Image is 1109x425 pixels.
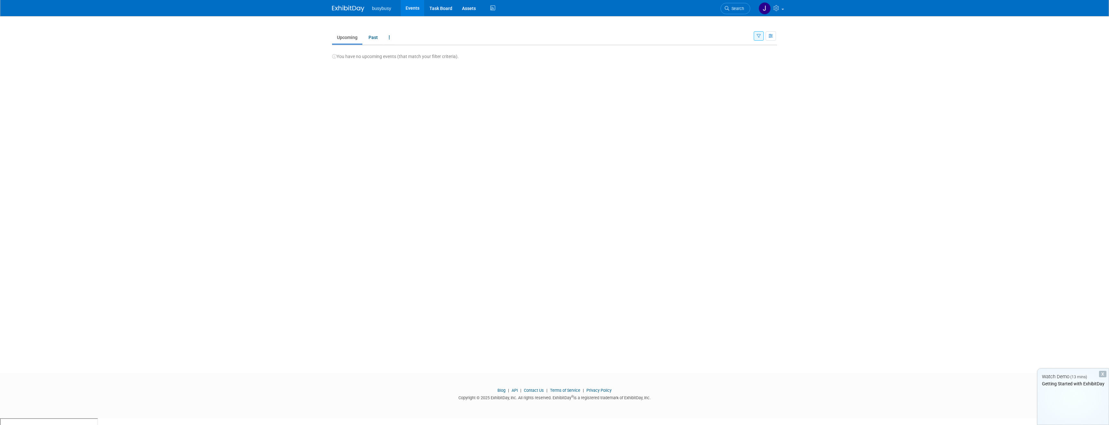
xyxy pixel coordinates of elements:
[332,31,362,44] a: Upcoming
[545,388,549,393] span: |
[506,388,511,393] span: |
[497,388,505,393] a: Blog
[524,388,544,393] a: Contact Us
[1037,373,1109,380] div: Watch Demo
[571,395,574,398] sup: ®
[332,5,364,12] img: ExhibitDay
[512,388,518,393] a: API
[1070,375,1087,379] span: (13 mins)
[721,3,750,14] a: Search
[519,388,523,393] span: |
[729,6,744,11] span: Search
[372,6,391,11] span: busybusy
[586,388,612,393] a: Privacy Policy
[332,54,459,59] span: You have no upcoming events (that match your filter criteria).
[759,2,771,15] img: Jacob Smiley
[1099,371,1106,377] div: Dismiss
[364,31,383,44] a: Past
[581,388,585,393] span: |
[550,388,580,393] a: Terms of Service
[1037,381,1109,387] div: Getting Started with ExhibitDay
